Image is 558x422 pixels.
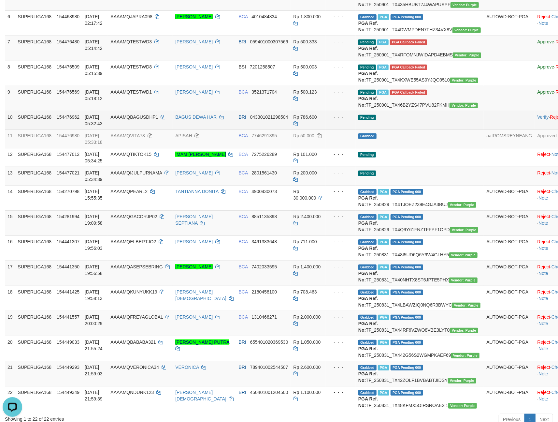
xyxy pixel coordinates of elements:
a: Reject [537,339,551,345]
span: AAAAMQGACORJP02 [110,214,157,219]
td: 17 [5,261,15,286]
span: Vendor URL: https://trx4.1velocity.biz [448,202,476,208]
span: PGA Pending [391,315,423,320]
td: 13 [5,167,15,185]
td: 12 [5,148,15,167]
span: 154441557 [57,314,79,320]
td: 19 [5,311,15,336]
span: BCA [239,214,248,219]
span: Marked by aafheankoy [378,365,389,370]
td: 15 [5,210,15,235]
span: Copy 7201258507 to clipboard [250,64,275,69]
a: TANTIANNA DONITA [175,189,219,194]
span: Copy 2801561430 to clipboard [251,170,277,175]
span: [DATE] 19:56:03 [85,239,103,251]
span: Vendor URL: https://trx4.1velocity.biz [448,378,476,384]
a: Note [538,321,548,326]
span: Vendor URL: https://trx4.1velocity.biz [452,303,480,308]
b: PGA Ref. No: [358,195,378,207]
span: Rp 30.000.000 [293,189,316,201]
div: - - - [328,213,353,220]
span: 154476480 [57,39,79,44]
span: [DATE] 05:34:25 [85,152,103,163]
td: SUPERLIGA168 [15,111,54,129]
span: BSI [239,64,246,69]
div: - - - [328,238,353,245]
span: AAAAMQVERONICA34 [110,365,159,370]
td: SUPERLIGA168 [15,10,54,36]
td: SUPERLIGA168 [15,235,54,261]
a: Reject [537,365,551,370]
button: Open LiveChat chat widget [3,3,22,22]
b: PGA Ref. No: [358,371,378,383]
td: 10 [5,111,15,129]
td: TF_250901_TX4RFOMNJWIDAPD4EBMS [356,36,484,61]
td: 21 [5,361,15,386]
span: [DATE] 19:09:58 [85,214,103,226]
span: Copy 7746291395 to clipboard [251,133,277,138]
a: IMAM [PERSON_NAME] [175,152,226,157]
b: PGA Ref. No: [358,321,378,333]
span: Marked by aafheankoy [378,390,389,396]
span: Grabbed [358,340,377,345]
span: AAAAMQFREYAGLOBAL [110,314,163,320]
a: Note [538,346,548,351]
span: Copy 043301021298504 to clipboard [250,114,288,120]
span: Rp 500.123 [293,89,317,95]
span: 154476962 [57,114,79,120]
span: Grabbed [358,290,377,295]
a: Approve [537,64,554,69]
span: PGA Pending [391,365,423,370]
td: SUPERLIGA168 [15,311,54,336]
span: Marked by aafheankoy [378,340,389,345]
span: AAAAMQTESTWD1 [110,89,152,95]
span: AAAAMQJAPRA098 [110,14,152,19]
span: 154477012 [57,152,79,157]
span: Vendor URL: https://trx4.1velocity.biz [450,78,478,83]
td: AUTOWD-BOT-PGA [484,235,535,261]
span: [DATE] 21:59:39 [85,390,103,401]
span: Grabbed [358,189,377,195]
span: Rp 2.400.000 [293,214,321,219]
span: PGA Pending [391,390,423,396]
td: 16 [5,235,15,261]
span: AAAAMQASEPSEBRING [110,264,163,269]
span: AAAAMQBAGUSDHP1 [110,114,158,120]
span: Marked by aafmaleo [378,189,389,195]
td: TF_250901_TX4DWMPDEN7FHZ34VX8V [356,10,484,36]
span: Vendor URL: https://trx4.1velocity.biz [450,227,478,233]
div: - - - [328,289,353,295]
span: Grabbed [358,365,377,370]
b: PGA Ref. No: [358,46,378,57]
span: Rp 1.400.000 [293,264,321,269]
span: PGA Error [390,90,427,95]
span: Marked by aafsoycanthlai [378,290,389,295]
span: [DATE] 05:34:39 [85,170,103,182]
span: Copy 059401000307566 to clipboard [250,39,288,44]
span: 154476509 [57,64,79,69]
span: [DATE] 05:15:39 [85,64,103,76]
span: Pending [358,152,376,158]
td: AUTOWD-BOT-PGA [484,361,535,386]
a: [PERSON_NAME] [175,14,213,19]
span: Rp 1.100.000 [293,390,321,395]
span: Rp 708.463 [293,289,317,294]
span: Rp 2.000.000 [293,314,321,320]
div: - - - [328,89,353,95]
td: TF_250831_TX40NHTX8ST6JPTE5PHX [356,261,484,286]
a: Note [538,296,548,301]
span: [DATE] 21:59:03 [85,365,103,376]
td: 8 [5,61,15,86]
span: BCA [239,264,248,269]
a: Note [538,271,548,276]
span: AAAAMQTIKTOK15 [110,152,151,157]
td: aafROMSREYNEANG [484,129,535,148]
span: BCA [239,170,248,175]
span: Vendor URL: https://trx4.1velocity.biz [452,27,481,33]
a: BAGUS DEWA HAR [175,114,217,120]
span: PGA Error [390,39,427,45]
span: Copy 7402033595 to clipboard [251,264,277,269]
span: Marked by aafsoycanthlai [378,264,389,270]
span: BCA [239,133,248,138]
a: Approve [537,89,554,95]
